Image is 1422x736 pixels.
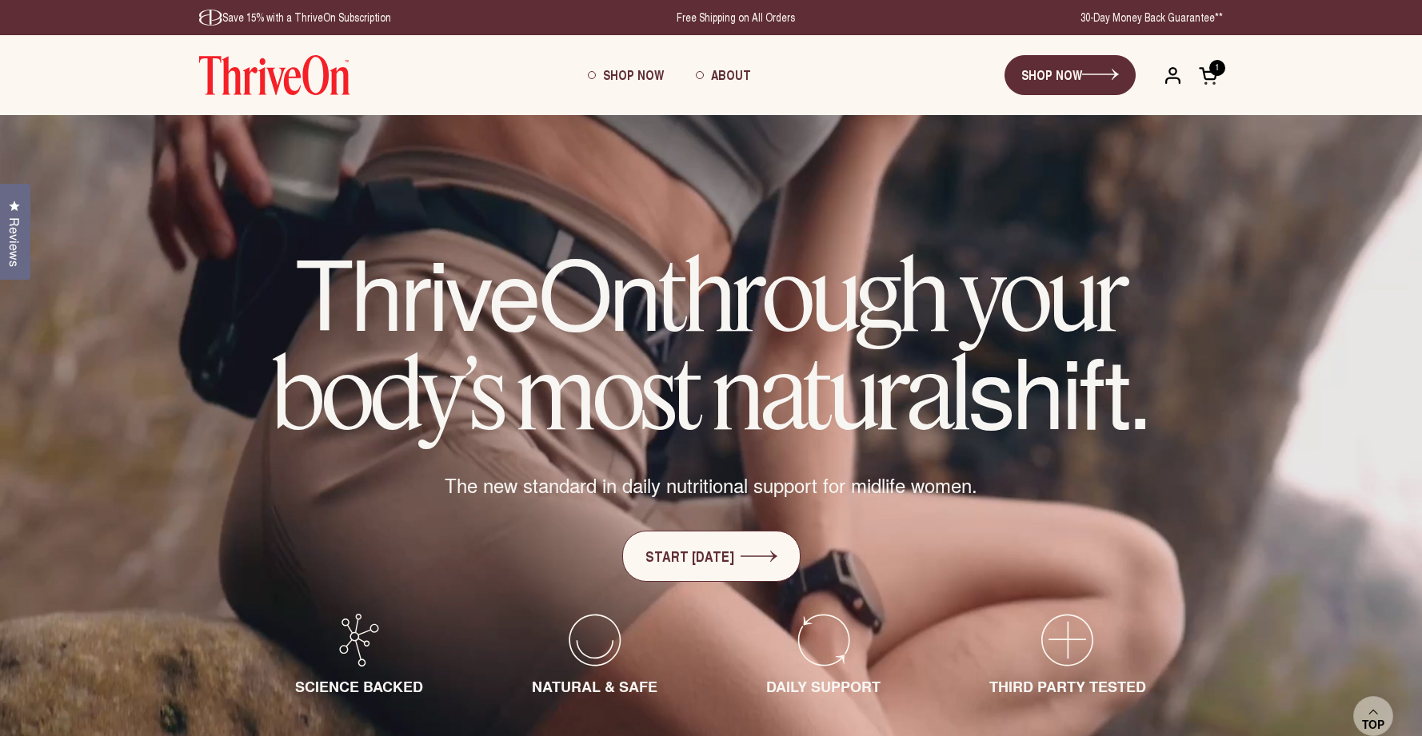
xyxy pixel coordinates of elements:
[295,676,423,697] span: SCIENCE BACKED
[766,676,881,697] span: DAILY SUPPORT
[532,676,657,697] span: NATURAL & SAFE
[1080,10,1223,26] p: 30-Day Money Back Guarantee**
[273,234,1127,453] em: through your body’s most natural
[989,676,1146,697] span: THIRD PARTY TESTED
[231,244,1191,440] h1: ThriveOn shift.
[680,54,767,97] a: About
[603,66,664,84] span: Shop Now
[622,531,801,582] a: START [DATE]
[711,66,751,84] span: About
[199,10,391,26] p: Save 15% with a ThriveOn Subscription
[4,217,25,267] span: Reviews
[677,10,795,26] p: Free Shipping on All Orders
[1005,55,1136,95] a: SHOP NOW
[572,54,680,97] a: Shop Now
[1362,718,1384,732] span: Top
[445,471,977,499] span: The new standard in daily nutritional support for midlife women.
